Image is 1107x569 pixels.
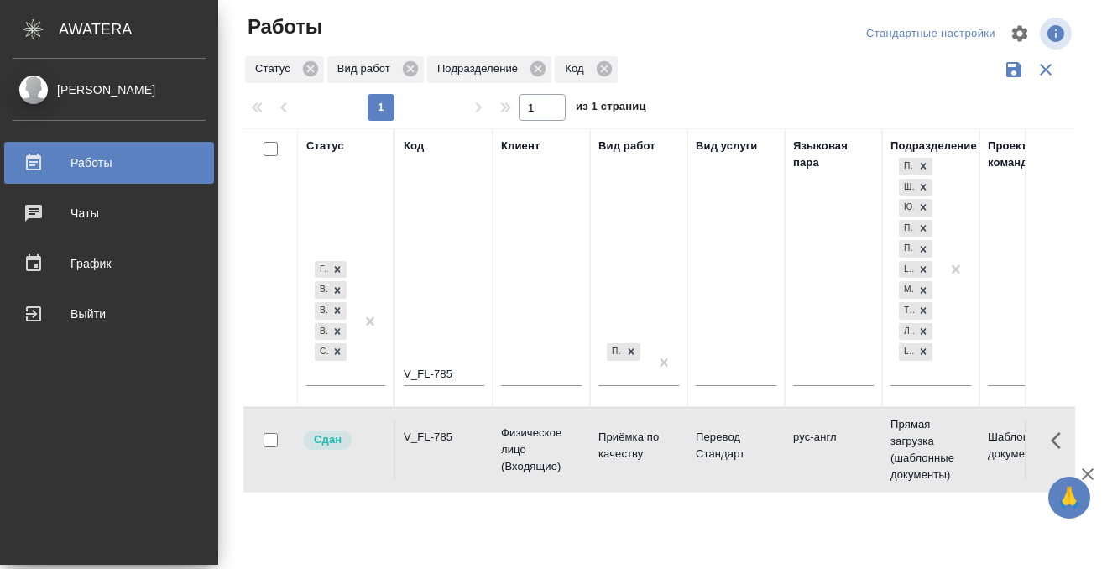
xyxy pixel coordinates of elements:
[793,138,874,171] div: Языковая пара
[1041,420,1081,461] button: Здесь прячутся важные кнопки
[696,138,758,154] div: Вид услуги
[404,138,424,154] div: Код
[4,293,214,335] a: Выйти
[899,179,914,196] div: Шаблонные документы
[862,21,1000,47] div: split button
[890,138,977,154] div: Подразделение
[313,321,348,342] div: Готов к работе, В работе, В ожидании, Выполнен, Сдан
[785,420,882,479] td: рус-англ
[555,56,617,83] div: Код
[607,343,622,361] div: Приёмка по качеству
[899,240,914,258] div: Проектная группа
[313,342,348,363] div: Готов к работе, В работе, В ожидании, Выполнен, Сдан
[897,197,934,218] div: Прямая загрузка (шаблонные документы), Шаблонные документы, Юридический, Проектный офис, Проектна...
[897,321,934,342] div: Прямая загрузка (шаблонные документы), Шаблонные документы, Юридический, Проектный офис, Проектна...
[598,429,679,462] p: Приёмка по качеству
[59,13,218,46] div: AWATERA
[437,60,524,77] p: Подразделение
[1055,480,1084,515] span: 🙏
[899,343,914,361] div: LocQA
[427,56,551,83] div: Подразделение
[897,300,934,321] div: Прямая загрузка (шаблонные документы), Шаблонные документы, Юридический, Проектный офис, Проектна...
[315,343,328,361] div: Сдан
[899,220,914,238] div: Проектный офис
[255,60,296,77] p: Статус
[1040,18,1075,50] span: Посмотреть информацию
[501,425,582,475] p: Физическое лицо (Входящие)
[13,150,206,175] div: Работы
[899,199,914,217] div: Юридический
[899,158,914,175] div: Прямая загрузка (шаблонные документы)
[899,323,914,341] div: Локализация
[314,431,342,448] p: Сдан
[897,218,934,239] div: Прямая загрузка (шаблонные документы), Шаблонные документы, Юридический, Проектный офис, Проектна...
[13,301,206,326] div: Выйти
[315,302,328,320] div: В ожидании
[979,420,1077,479] td: Шаблонные документы
[315,323,328,341] div: Выполнен
[897,342,934,363] div: Прямая загрузка (шаблонные документы), Шаблонные документы, Юридический, Проектный офис, Проектна...
[327,56,424,83] div: Вид работ
[245,56,324,83] div: Статус
[1048,477,1090,519] button: 🙏
[13,201,206,226] div: Чаты
[313,279,348,300] div: Готов к работе, В работе, В ожидании, Выполнен, Сдан
[576,97,646,121] span: из 1 страниц
[897,259,934,280] div: Прямая загрузка (шаблонные документы), Шаблонные документы, Юридический, Проектный офис, Проектна...
[337,60,396,77] p: Вид работ
[998,54,1030,86] button: Сохранить фильтры
[306,138,344,154] div: Статус
[897,238,934,259] div: Прямая загрузка (шаблонные документы), Шаблонные документы, Юридический, Проектный офис, Проектна...
[243,13,322,40] span: Работы
[598,138,655,154] div: Вид работ
[899,302,914,320] div: Технический
[4,192,214,234] a: Чаты
[1030,54,1062,86] button: Сбросить фильтры
[313,300,348,321] div: Готов к работе, В работе, В ожидании, Выполнен, Сдан
[899,281,914,299] div: Медицинский
[696,429,776,462] p: Перевод Стандарт
[988,138,1068,171] div: Проектная команда
[4,243,214,284] a: График
[565,60,589,77] p: Код
[315,281,328,299] div: В работе
[897,156,934,177] div: Прямая загрузка (шаблонные документы), Шаблонные документы, Юридический, Проектный офис, Проектна...
[897,279,934,300] div: Прямая загрузка (шаблонные документы), Шаблонные документы, Юридический, Проектный офис, Проектна...
[13,81,206,99] div: [PERSON_NAME]
[899,261,914,279] div: LegalQA
[302,429,385,452] div: Менеджер проверил работу исполнителя, передает ее на следующий этап
[315,261,328,279] div: Готов к работе
[4,142,214,184] a: Работы
[404,429,484,446] div: V_FL-785
[897,177,934,198] div: Прямая загрузка (шаблонные документы), Шаблонные документы, Юридический, Проектный офис, Проектна...
[501,138,540,154] div: Клиент
[605,342,642,363] div: Приёмка по качеству
[882,408,979,492] td: Прямая загрузка (шаблонные документы)
[313,259,348,280] div: Готов к работе, В работе, В ожидании, Выполнен, Сдан
[1000,13,1040,54] span: Настроить таблицу
[13,251,206,276] div: График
